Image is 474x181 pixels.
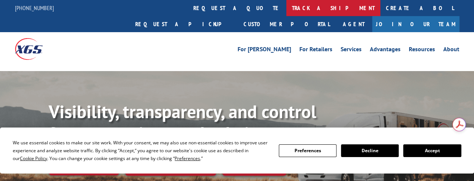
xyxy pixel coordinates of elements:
[409,46,435,55] a: Resources
[403,144,461,157] button: Accept
[130,16,238,32] a: Request a pickup
[238,46,291,55] a: For [PERSON_NAME]
[20,155,47,162] span: Cookie Policy
[175,155,200,162] span: Preferences
[443,46,459,55] a: About
[335,16,372,32] a: Agent
[49,100,316,145] b: Visibility, transparency, and control for your entire supply chain.
[238,16,335,32] a: Customer Portal
[279,144,336,157] button: Preferences
[299,46,332,55] a: For Retailers
[372,16,459,32] a: Join Our Team
[341,46,362,55] a: Services
[13,139,269,162] div: We use essential cookies to make our site work. With your consent, we may also use non-essential ...
[370,46,401,55] a: Advantages
[341,144,399,157] button: Decline
[15,4,54,12] a: [PHONE_NUMBER]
